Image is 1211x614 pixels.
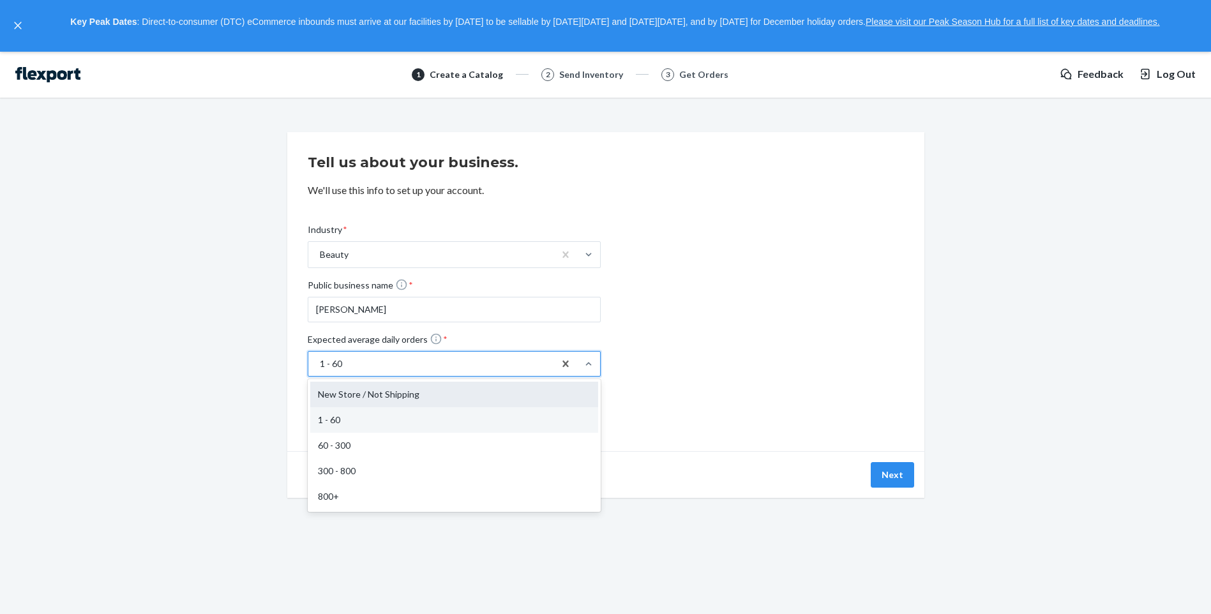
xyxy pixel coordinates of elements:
[308,297,601,322] input: Public business name *
[546,69,550,80] span: 2
[320,248,349,261] div: Beauty
[308,223,347,241] span: Industry
[1060,67,1124,82] a: Feedback
[310,484,598,509] div: 800+
[11,19,24,32] button: close,
[1139,67,1196,82] button: Log Out
[666,69,670,80] span: 3
[308,153,904,173] h2: Tell us about your business.
[1078,67,1124,82] span: Feedback
[310,407,598,433] div: 1 - 60
[430,68,503,81] div: Create a Catalog
[310,433,598,458] div: 60 - 300
[679,68,728,81] div: Get Orders
[15,67,80,82] img: Flexport logo
[308,183,904,198] p: We'll use this info to set up your account.
[320,357,342,370] div: 1 - 60
[310,382,598,407] div: New Store / Not Shipping
[559,68,623,81] div: Send Inventory
[308,333,448,351] span: Expected average daily orders
[416,69,421,80] span: 1
[31,11,1200,33] p: : Direct-to-consumer (DTC) eCommerce inbounds must arrive at our facilities by [DATE] to be sella...
[866,17,1160,27] a: Please visit our Peak Season Hub for a full list of key dates and deadlines.
[1157,67,1196,82] span: Log Out
[70,17,137,27] strong: Key Peak Dates
[310,458,598,484] div: 300 - 800
[308,278,413,297] span: Public business name
[871,462,914,488] button: Next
